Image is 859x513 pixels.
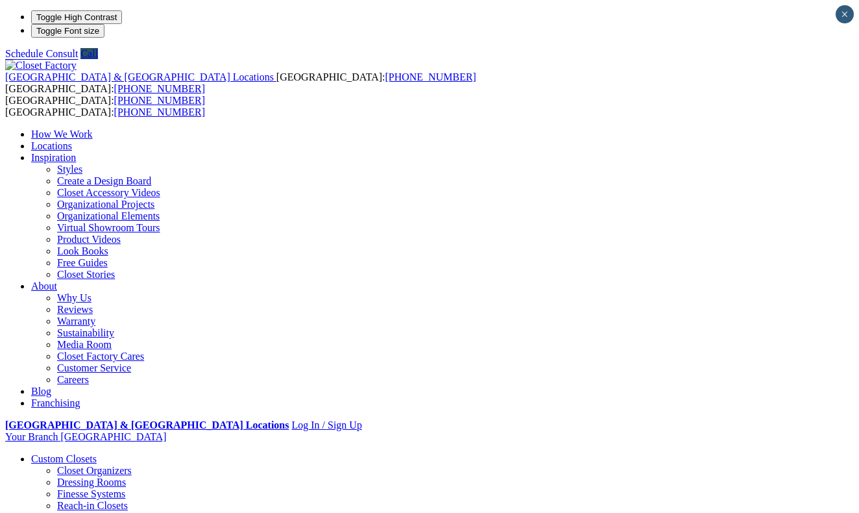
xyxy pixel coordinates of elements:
a: Log In / Sign Up [291,419,361,431]
a: [PHONE_NUMBER] [114,95,205,106]
a: Reach-in Closets [57,500,128,511]
a: Closet Stories [57,269,115,280]
a: Create a Design Board [57,175,151,186]
span: [GEOGRAPHIC_DATA]: [GEOGRAPHIC_DATA]: [5,95,205,118]
span: [GEOGRAPHIC_DATA]: [GEOGRAPHIC_DATA]: [5,71,476,94]
span: Toggle Font size [36,26,99,36]
a: Closet Accessory Videos [57,187,160,198]
a: Schedule Consult [5,48,78,59]
button: Close [836,5,854,23]
a: Your Branch [GEOGRAPHIC_DATA] [5,431,167,442]
a: [PHONE_NUMBER] [385,71,476,82]
a: Franchising [31,397,80,408]
a: Finesse Systems [57,488,125,499]
a: Media Room [57,339,112,350]
a: Warranty [57,316,95,327]
a: Styles [57,164,82,175]
a: Free Guides [57,257,108,268]
a: How We Work [31,129,93,140]
a: Blog [31,386,51,397]
a: Closet Organizers [57,465,132,476]
a: Locations [31,140,72,151]
span: [GEOGRAPHIC_DATA] [60,431,166,442]
a: Product Videos [57,234,121,245]
a: [PHONE_NUMBER] [114,83,205,94]
a: About [31,281,57,292]
span: Your Branch [5,431,58,442]
a: Custom Closets [31,453,97,464]
a: Dressing Rooms [57,477,126,488]
button: Toggle Font size [31,24,104,38]
button: Toggle High Contrast [31,10,122,24]
a: Sustainability [57,327,114,338]
a: Organizational Elements [57,210,160,221]
a: Careers [57,374,89,385]
a: Look Books [57,245,108,256]
span: Toggle High Contrast [36,12,117,22]
a: [PHONE_NUMBER] [114,106,205,118]
a: [GEOGRAPHIC_DATA] & [GEOGRAPHIC_DATA] Locations [5,419,289,431]
a: Call [80,48,98,59]
span: [GEOGRAPHIC_DATA] & [GEOGRAPHIC_DATA] Locations [5,71,274,82]
a: Customer Service [57,362,131,373]
a: Reviews [57,304,93,315]
a: Virtual Showroom Tours [57,222,160,233]
a: Closet Factory Cares [57,351,144,362]
a: Why Us [57,292,91,303]
a: Inspiration [31,152,76,163]
a: Organizational Projects [57,199,154,210]
img: Closet Factory [5,60,77,71]
a: [GEOGRAPHIC_DATA] & [GEOGRAPHIC_DATA] Locations [5,71,276,82]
